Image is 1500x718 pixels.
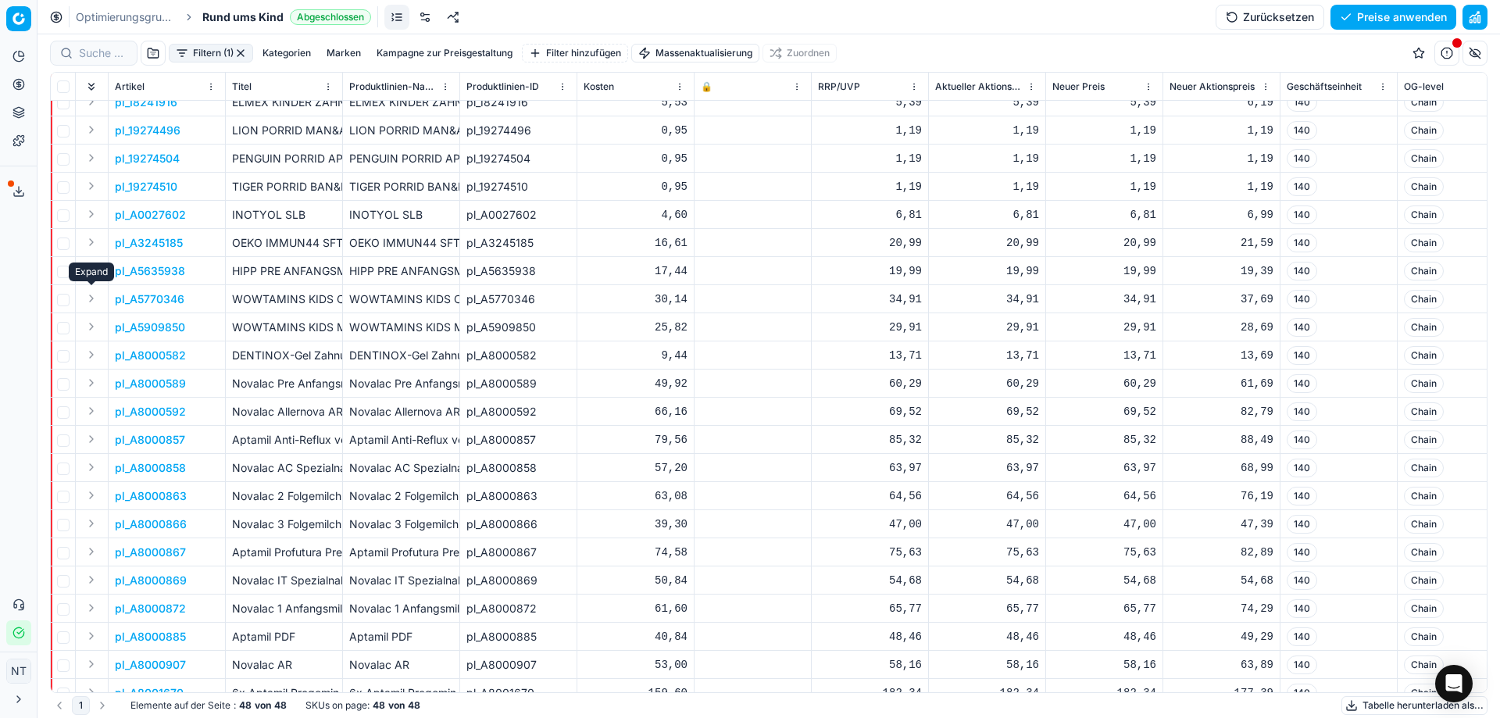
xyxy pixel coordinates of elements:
[584,320,687,335] div: 25,82
[232,263,336,279] p: HIPP PRE ANFANGSMIL BIO ZIEG
[232,460,336,476] p: Novalac AC Spezialnahrung von Geburt an
[584,235,687,251] div: 16,61
[232,179,336,195] p: TIGER PORRID BAN&BEE HA&QU Bio
[935,80,1023,93] span: Aktueller Aktionspreis
[701,80,712,93] span: 🔒
[935,207,1039,223] div: 6,81
[349,376,453,391] div: Novalac Pre Anfangsmilch von Geburt an
[1404,487,1444,505] span: Chain
[82,598,101,617] button: Expand
[1052,432,1156,448] div: 85,32
[115,235,183,251] p: pl_A3245185
[818,151,922,166] div: 1,19
[818,460,922,476] div: 63,97
[115,488,187,504] button: pl_A8000863
[1404,430,1444,449] span: Chain
[1287,80,1362,93] span: Geschäftseinheit
[584,573,687,588] div: 50,84
[349,179,453,195] div: TIGER PORRID BAN&BEE HA&QU Bio
[7,659,30,683] span: NT
[584,488,687,504] div: 63,08
[1052,404,1156,420] div: 69,52
[1170,601,1273,616] div: 74,29
[1435,665,1473,702] div: Open Intercom Messenger
[1404,80,1444,93] span: OG-level
[115,207,186,223] button: pl_A0027602
[1170,573,1273,588] div: 54,68
[1052,179,1156,195] div: 1,19
[584,263,687,279] div: 17,44
[115,460,186,476] button: pl_A8000858
[202,9,284,25] span: Rund ums Kind
[1052,320,1156,335] div: 29,91
[349,573,453,588] div: Novalac IT Spezialnahrung von Geburt an
[349,291,453,307] div: WOWTAMINS KIDS COMPL GUMS
[1052,573,1156,588] div: 54,68
[584,404,687,420] div: 66,16
[1404,459,1444,477] span: Chain
[935,291,1039,307] div: 34,91
[584,460,687,476] div: 57,20
[466,179,570,195] div: pl_19274510
[1287,374,1317,393] span: 140
[115,348,186,363] button: pl_A8000582
[1404,599,1444,618] span: Chain
[935,460,1039,476] div: 63,97
[1404,374,1444,393] span: Chain
[1404,121,1444,140] span: Chain
[1404,177,1444,196] span: Chain
[935,179,1039,195] div: 1,19
[1287,149,1317,168] span: 140
[935,516,1039,532] div: 47,00
[115,320,185,335] button: pl_A5909850
[1287,487,1317,505] span: 140
[202,9,371,25] span: Rund ums KindAbgeschlossen
[82,177,101,195] button: Expand
[935,601,1039,616] div: 65,77
[82,233,101,252] button: Expand
[466,601,570,616] div: pl_A8000872
[466,516,570,532] div: pl_A8000866
[818,432,922,448] div: 85,32
[232,601,336,616] p: Novalac 1 Anfangsmilch von Geburt an
[1287,599,1317,618] span: 140
[1170,516,1273,532] div: 47,39
[82,77,101,96] button: Expand all
[82,148,101,167] button: Expand
[935,123,1039,138] div: 1,19
[82,486,101,505] button: Expand
[1170,263,1273,279] div: 19,39
[349,80,437,93] span: Produktlinien-Name
[82,655,101,673] button: Expand
[1052,263,1156,279] div: 19,99
[935,573,1039,588] div: 54,68
[584,601,687,616] div: 61,60
[1287,515,1317,534] span: 140
[1052,151,1156,166] div: 1,19
[1287,627,1317,646] span: 140
[349,263,453,279] div: HIPP PRE ANFANGSMIL BIO ZIEG
[115,573,187,588] p: pl_A8000869
[818,573,922,588] div: 54,68
[1052,348,1156,363] div: 13,71
[1052,516,1156,532] div: 47,00
[584,179,687,195] div: 0,95
[935,404,1039,420] div: 69,52
[82,205,101,223] button: Expand
[1404,262,1444,280] span: Chain
[1287,318,1317,337] span: 140
[1330,5,1456,30] button: Preise anwenden
[1287,234,1317,252] span: 140
[82,402,101,420] button: Expand
[290,9,371,25] span: Abgeschlossen
[69,263,114,281] div: Expand
[82,570,101,589] button: Expand
[115,95,177,110] button: pl_18241916
[115,629,186,645] p: pl_A8000885
[82,317,101,336] button: Expand
[115,545,186,560] button: pl_A8000867
[818,348,922,363] div: 13,71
